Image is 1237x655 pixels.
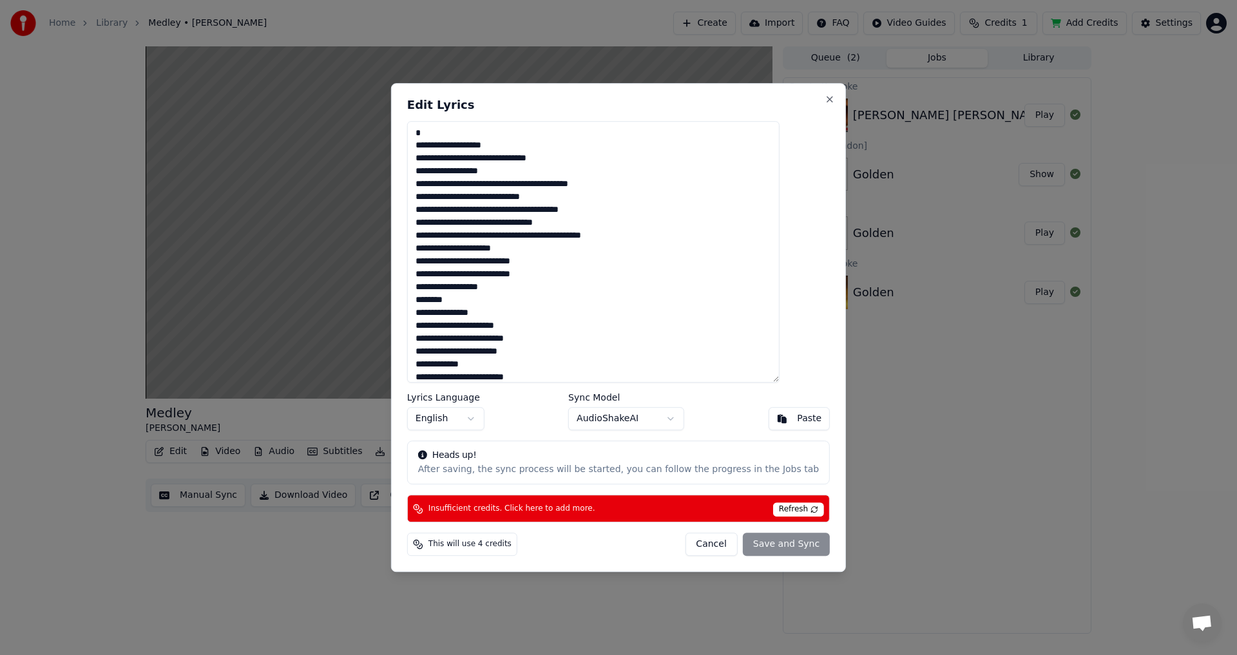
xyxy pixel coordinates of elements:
[685,533,737,556] button: Cancel
[797,412,821,425] div: Paste
[407,393,484,402] label: Lyrics Language
[418,449,819,462] div: Heads up!
[768,407,830,430] button: Paste
[568,393,684,402] label: Sync Model
[428,539,512,549] span: This will use 4 credits
[418,463,819,476] div: After saving, the sync process will be started, you can follow the progress in the Jobs tab
[407,99,830,111] h2: Edit Lyrics
[773,502,824,517] span: Refresh
[428,504,595,514] span: Insufficient credits. Click here to add more.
